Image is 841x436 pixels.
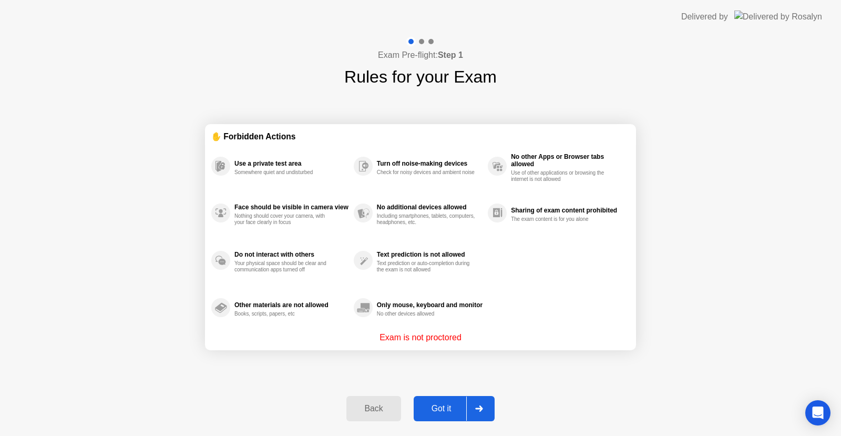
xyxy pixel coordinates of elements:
b: Step 1 [438,50,463,59]
div: Back [350,404,397,413]
div: Got it [417,404,466,413]
img: Delivered by Rosalyn [734,11,822,23]
div: Open Intercom Messenger [805,400,830,425]
div: No additional devices allowed [377,204,483,211]
div: Somewhere quiet and undisturbed [234,169,334,176]
div: Use of other applications or browsing the internet is not allowed [511,170,610,182]
div: Turn off noise-making devices [377,160,483,167]
div: ✋ Forbidden Actions [211,130,630,143]
div: The exam content is for you alone [511,216,610,222]
div: Use a private test area [234,160,348,167]
div: Your physical space should be clear and communication apps turned off [234,260,334,273]
div: Text prediction or auto-completion during the exam is not allowed [377,260,476,273]
div: Delivered by [681,11,728,23]
h4: Exam Pre-flight: [378,49,463,62]
div: Only mouse, keyboard and monitor [377,301,483,309]
div: Other materials are not allowed [234,301,348,309]
div: Do not interact with others [234,251,348,258]
button: Got it [414,396,495,421]
div: No other Apps or Browser tabs allowed [511,153,624,168]
div: Sharing of exam content prohibited [511,207,624,214]
button: Back [346,396,401,421]
div: Books, scripts, papers, etc [234,311,334,317]
div: No other devices allowed [377,311,476,317]
h1: Rules for your Exam [344,64,497,89]
div: Including smartphones, tablets, computers, headphones, etc. [377,213,476,226]
p: Exam is not proctored [380,331,461,344]
div: Check for noisy devices and ambient noise [377,169,476,176]
div: Text prediction is not allowed [377,251,483,258]
div: Nothing should cover your camera, with your face clearly in focus [234,213,334,226]
div: Face should be visible in camera view [234,204,348,211]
